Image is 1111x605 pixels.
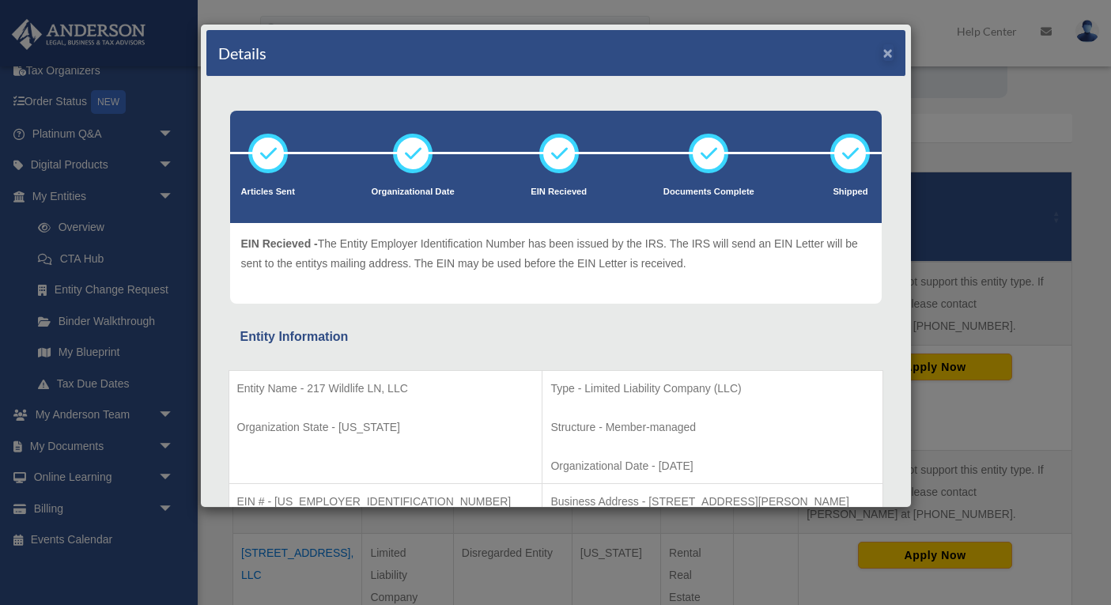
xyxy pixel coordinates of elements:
p: The Entity Employer Identification Number has been issued by the IRS. The IRS will send an EIN Le... [241,234,871,273]
p: EIN # - [US_EMPLOYER_IDENTIFICATION_NUMBER] [237,492,535,512]
button: × [883,44,894,61]
p: Type - Limited Liability Company (LLC) [550,379,874,399]
p: Structure - Member-managed [550,418,874,437]
p: Articles Sent [241,184,295,200]
p: Organization State - [US_STATE] [237,418,535,437]
p: Documents Complete [663,184,754,200]
h4: Details [218,42,266,64]
p: Shipped [830,184,870,200]
p: Business Address - [STREET_ADDRESS][PERSON_NAME] [550,492,874,512]
p: Organizational Date [372,184,455,200]
p: Entity Name - 217 Wildlife LN, LLC [237,379,535,399]
p: Organizational Date - [DATE] [550,456,874,476]
div: Entity Information [240,326,871,348]
span: EIN Recieved - [241,237,318,250]
p: EIN Recieved [531,184,587,200]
